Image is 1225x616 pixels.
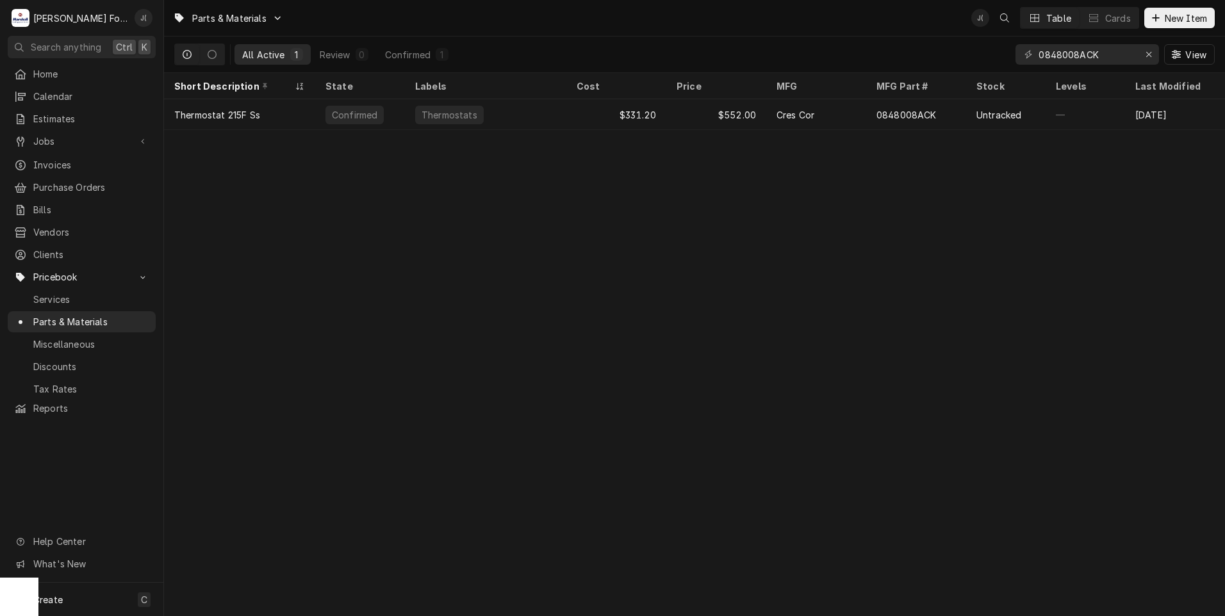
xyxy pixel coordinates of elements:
[320,48,350,61] div: Review
[876,108,937,122] div: 0848008ACK
[33,337,149,351] span: Miscellaneous
[8,334,156,355] a: Miscellaneous
[8,289,156,310] a: Services
[8,266,156,288] a: Go to Pricebook
[876,79,953,93] div: MFG Part #
[385,48,431,61] div: Confirmed
[994,8,1015,28] button: Open search
[135,9,152,27] div: Jeff Debigare (109)'s Avatar
[1105,12,1131,25] div: Cards
[8,131,156,152] a: Go to Jobs
[33,293,149,306] span: Services
[8,36,156,58] button: Search anythingCtrlK
[33,90,149,103] span: Calendar
[8,222,156,243] a: Vendors
[666,99,766,130] div: $552.00
[1125,99,1225,130] div: [DATE]
[33,158,149,172] span: Invoices
[142,40,147,54] span: K
[577,79,654,93] div: Cost
[1162,12,1210,25] span: New Item
[33,248,149,261] span: Clients
[33,360,149,373] span: Discounts
[8,531,156,552] a: Go to Help Center
[976,79,1033,93] div: Stock
[33,134,130,148] span: Jobs
[358,48,366,61] div: 0
[33,112,149,126] span: Estimates
[8,108,156,129] a: Estimates
[33,382,149,396] span: Tax Rates
[293,48,300,61] div: 1
[777,79,853,93] div: MFG
[331,108,379,122] div: Confirmed
[8,311,156,332] a: Parts & Materials
[33,535,148,548] span: Help Center
[12,9,29,27] div: M
[141,593,147,606] span: C
[8,154,156,175] a: Invoices
[8,356,156,377] a: Discounts
[8,553,156,574] a: Go to What's New
[976,108,1021,122] div: Untracked
[1039,44,1135,65] input: Keyword search
[8,63,156,85] a: Home
[1135,79,1212,93] div: Last Modified
[135,9,152,27] div: J(
[1144,8,1215,28] button: New Item
[415,79,556,93] div: Labels
[33,270,130,284] span: Pricebook
[12,9,29,27] div: Marshall Food Equipment Service's Avatar
[33,203,149,216] span: Bills
[33,225,149,239] span: Vendors
[8,177,156,198] a: Purchase Orders
[174,79,292,93] div: Short Description
[1046,12,1071,25] div: Table
[420,108,479,122] div: Thermostats
[33,315,149,328] span: Parts & Materials
[33,12,127,25] div: [PERSON_NAME] Food Equipment Service
[33,401,149,415] span: Reports
[31,40,101,54] span: Search anything
[8,398,156,419] a: Reports
[677,79,753,93] div: Price
[242,48,285,61] div: All Active
[116,40,133,54] span: Ctrl
[174,108,260,122] div: Thermostat 215F Ss
[1046,99,1125,130] div: —
[168,8,288,29] a: Go to Parts & Materials
[1139,44,1159,65] button: Erase input
[1183,48,1209,61] span: View
[192,12,267,25] span: Parts & Materials
[971,9,989,27] div: Jeff Debigare (109)'s Avatar
[438,48,446,61] div: 1
[971,9,989,27] div: J(
[8,378,156,400] a: Tax Rates
[8,244,156,265] a: Clients
[1164,44,1215,65] button: View
[325,79,392,93] div: State
[33,557,148,571] span: What's New
[1056,79,1112,93] div: Levels
[8,86,156,107] a: Calendar
[8,199,156,220] a: Bills
[33,181,149,194] span: Purchase Orders
[33,67,149,81] span: Home
[33,594,63,605] span: Create
[566,99,666,130] div: $331.20
[777,108,814,122] div: Cres Cor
